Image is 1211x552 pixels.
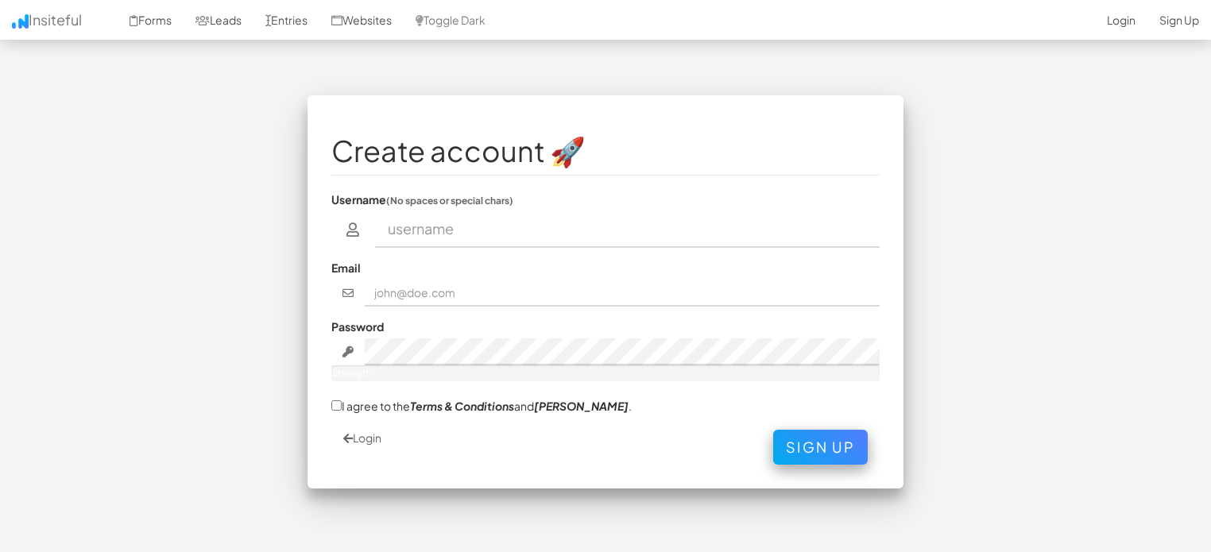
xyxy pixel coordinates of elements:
[365,280,880,307] input: john@doe.com
[331,260,361,276] label: Email
[331,191,513,207] label: Username
[375,211,880,248] input: username
[331,400,342,411] input: I agree to theTerms & Conditionsand[PERSON_NAME].
[386,195,513,207] small: (No spaces or special chars)
[343,430,381,445] a: Login
[773,430,868,465] button: Sign Up
[331,318,384,334] label: Password
[331,397,632,414] label: I agree to the and .
[12,14,29,29] img: icon.png
[410,399,514,413] a: Terms & Conditions
[534,399,629,413] a: [PERSON_NAME]
[331,135,880,167] h1: Create account 🚀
